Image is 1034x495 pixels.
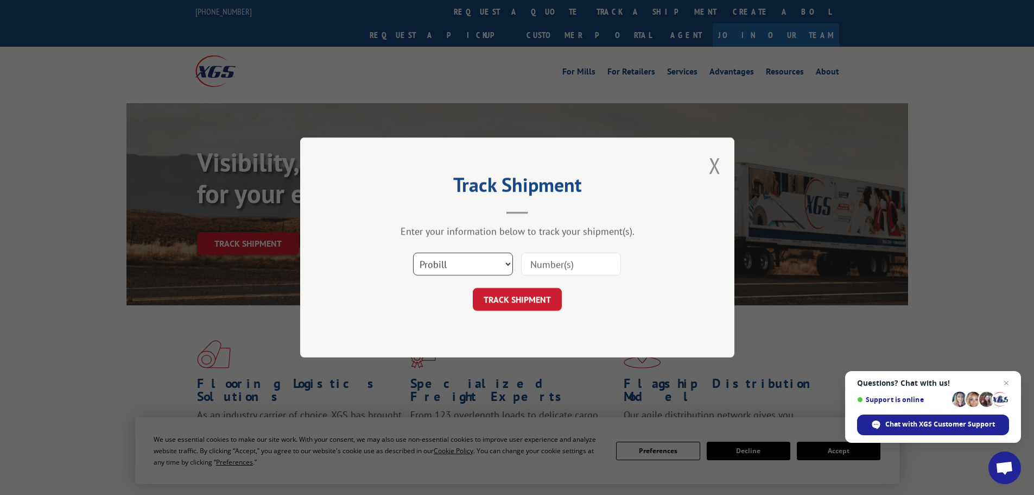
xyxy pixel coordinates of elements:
[473,288,562,311] button: TRACK SHIPMENT
[354,177,680,198] h2: Track Shipment
[709,151,721,180] button: Close modal
[521,253,621,275] input: Number(s)
[354,225,680,237] div: Enter your information below to track your shipment(s).
[988,452,1021,484] a: Open chat
[885,419,995,429] span: Chat with XGS Customer Support
[857,379,1009,387] span: Questions? Chat with us!
[857,396,948,404] span: Support is online
[857,415,1009,435] span: Chat with XGS Customer Support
